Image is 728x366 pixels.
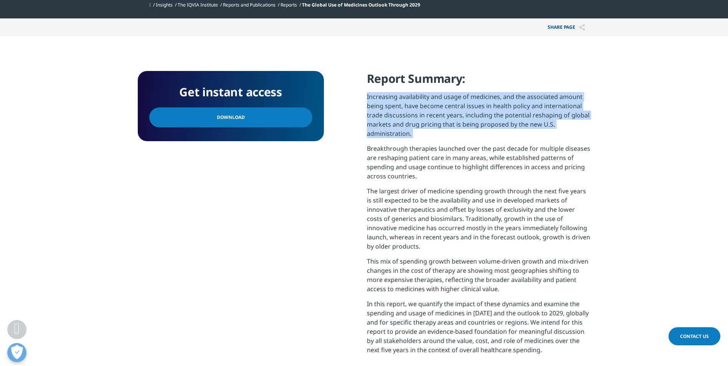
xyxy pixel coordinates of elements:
p: Increasing availability and usage of medicines, and the associated amount being spent, have becom... [367,92,591,144]
span: Download [217,113,245,122]
h4: Get instant access [149,82,312,102]
span: The Global Use of Medicines Outlook Through 2029 [302,2,420,8]
p: In this report, we quantify the impact of these dynamics and examine the spending and usage of me... [367,299,591,360]
h4: Report Summary: [367,71,591,92]
img: Share PAGE [579,24,585,31]
a: The IQVIA Institute [178,2,218,8]
a: Download [149,107,312,127]
button: Share PAGEShare PAGE [542,18,591,36]
a: Contact Us [669,327,720,345]
a: Reports [281,2,297,8]
p: Breakthrough therapies launched over the past decade for multiple diseases are reshaping patient ... [367,144,591,186]
span: Contact Us [680,333,709,340]
a: Reports and Publications [223,2,276,8]
p: This mix of spending growth between volume-driven growth and mix-driven changes in the cost of th... [367,257,591,299]
p: Share PAGE [542,18,591,36]
p: The largest driver of medicine spending growth through the next five years is still expected to b... [367,186,591,257]
a: Insights [156,2,173,8]
button: Abrir preferências [7,343,26,362]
